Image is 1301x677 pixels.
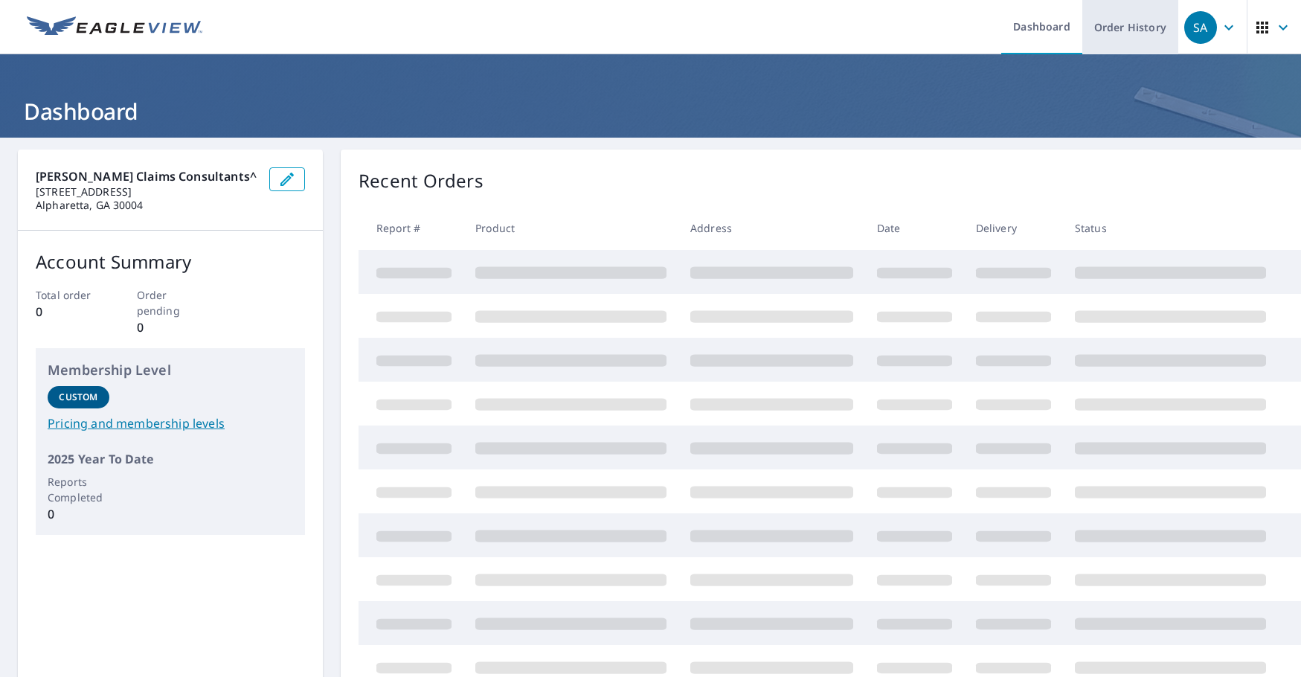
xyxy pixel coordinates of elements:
p: 2025 Year To Date [48,450,293,468]
p: Order pending [137,287,205,318]
p: Total order [36,287,103,303]
p: Recent Orders [359,167,484,194]
p: Alpharetta, GA 30004 [36,199,257,212]
p: [STREET_ADDRESS] [36,185,257,199]
th: Date [865,206,964,250]
p: 0 [36,303,103,321]
th: Product [463,206,678,250]
img: EV Logo [27,16,202,39]
a: Pricing and membership levels [48,414,293,432]
p: [PERSON_NAME] Claims Consultants^ [36,167,257,185]
th: Address [678,206,865,250]
p: 0 [48,505,109,523]
p: 0 [137,318,205,336]
p: Custom [59,391,97,404]
th: Report # [359,206,463,250]
p: Account Summary [36,248,305,275]
h1: Dashboard [18,96,1283,126]
p: Reports Completed [48,474,109,505]
p: Membership Level [48,360,293,380]
th: Status [1063,206,1278,250]
div: SA [1184,11,1217,44]
th: Delivery [964,206,1063,250]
